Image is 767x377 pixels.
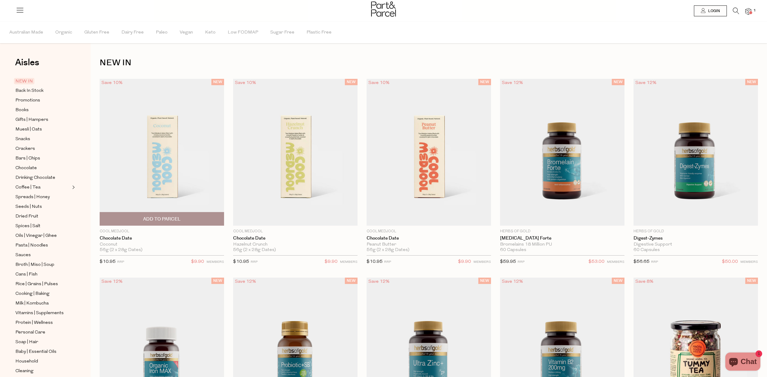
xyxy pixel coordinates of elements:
div: Save 10% [367,79,391,87]
small: MEMBERS [473,260,491,264]
a: Bars | Chips [15,155,70,162]
span: 56g (2 x 28g Dates) [233,247,276,253]
span: Soap | Hair [15,339,38,346]
span: $59.95 [500,259,516,264]
a: Coffee | Tea [15,184,70,191]
span: Low FODMAP [228,22,258,43]
a: Back In Stock [15,87,70,95]
span: $10.95 [233,259,249,264]
button: Expand/Collapse Coffee | Tea [71,184,75,191]
a: Digest-Zymes [634,236,758,241]
a: Baby | Essential Oils [15,348,70,356]
span: Books [15,107,29,114]
span: NEW [345,79,358,85]
small: MEMBERS [340,260,358,264]
div: Peanut Butter [367,242,491,247]
p: Cool Medjool [367,229,491,234]
span: NEW [745,79,758,85]
a: Sauces [15,251,70,259]
span: Spices | Salt [15,223,40,230]
a: Drinking Chocolate [15,174,70,182]
span: NEW IN [14,78,34,84]
div: Digestive Support [634,242,758,247]
img: Chocolate Date [233,79,358,226]
span: NEW [745,278,758,284]
span: Baby | Essential Oils [15,348,56,356]
span: Rice | Grains | Pulses [15,281,58,288]
p: Cool Medjool [233,229,358,234]
span: Gifts | Hampers [15,116,48,124]
span: 56g (2 x 28g Dates) [367,247,409,253]
p: Herbs of Gold [500,229,624,234]
small: RRP [251,260,258,264]
span: NEW [478,79,491,85]
div: Save 12% [367,278,391,286]
span: 60 Capsules [634,247,660,253]
span: 60 Capsules [500,247,526,253]
span: Sugar Free [270,22,294,43]
small: RRP [518,260,525,264]
span: Dairy Free [121,22,144,43]
a: Chocolate Date [233,236,358,241]
a: Books [15,106,70,114]
button: Add To Parcel [100,212,224,226]
span: $10.95 [100,259,116,264]
span: $9.90 [325,258,338,266]
a: Crackers [15,145,70,153]
span: $50.00 [722,258,738,266]
span: NEW [345,278,358,284]
div: Save 12% [233,278,258,286]
div: Bromelains 18 Million PU [500,242,624,247]
span: Pasta | Noodles [15,242,48,249]
span: Crackers [15,145,35,153]
div: Save 12% [634,79,658,87]
span: $9.90 [458,258,471,266]
a: Protein | Wellness [15,319,70,327]
a: Cans | Fish [15,271,70,278]
span: Cleaning [15,368,34,375]
a: NEW IN [15,78,70,85]
a: Aisles [15,58,39,73]
span: NEW [612,278,624,284]
div: Save 12% [500,278,525,286]
a: Dried Fruit [15,213,70,220]
span: Back In Stock [15,87,43,95]
a: Rice | Grains | Pulses [15,280,70,288]
a: Soap | Hair [15,338,70,346]
span: Login [707,8,720,14]
span: Add To Parcel [143,216,181,222]
span: Aisles [15,56,39,69]
small: RRP [651,260,658,264]
small: RRP [384,260,391,264]
span: Vitamins | Supplements [15,310,64,317]
a: Snacks [15,135,70,143]
a: Spices | Salt [15,222,70,230]
span: Sauces [15,252,31,259]
span: $56.65 [634,259,650,264]
p: Herbs of Gold [634,229,758,234]
a: Muesli | Oats [15,126,70,133]
span: Broth | Miso | Soup [15,261,54,269]
span: $9.90 [191,258,204,266]
h1: NEW IN [100,56,758,70]
a: Personal Care [15,329,70,336]
a: Seeds | Nuts [15,203,70,211]
span: Dried Fruit [15,213,38,220]
img: Part&Parcel [371,2,396,17]
a: Login [694,5,727,16]
span: Protein | Wellness [15,319,53,327]
div: Save 10% [233,79,258,87]
span: Spreads | Honey [15,194,50,201]
img: Bromelain Forte [500,79,624,226]
a: Milk | Kombucha [15,300,70,307]
p: Cool Medjool [100,229,224,234]
a: [MEDICAL_DATA] Forte [500,236,624,241]
span: Seeds | Nuts [15,203,42,211]
a: Spreads | Honey [15,193,70,201]
img: Digest-Zymes [634,79,758,226]
img: Chocolate Date [100,79,224,226]
a: Household [15,358,70,365]
span: Drinking Chocolate [15,174,55,182]
span: $10.95 [367,259,383,264]
span: $53.00 [589,258,605,266]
